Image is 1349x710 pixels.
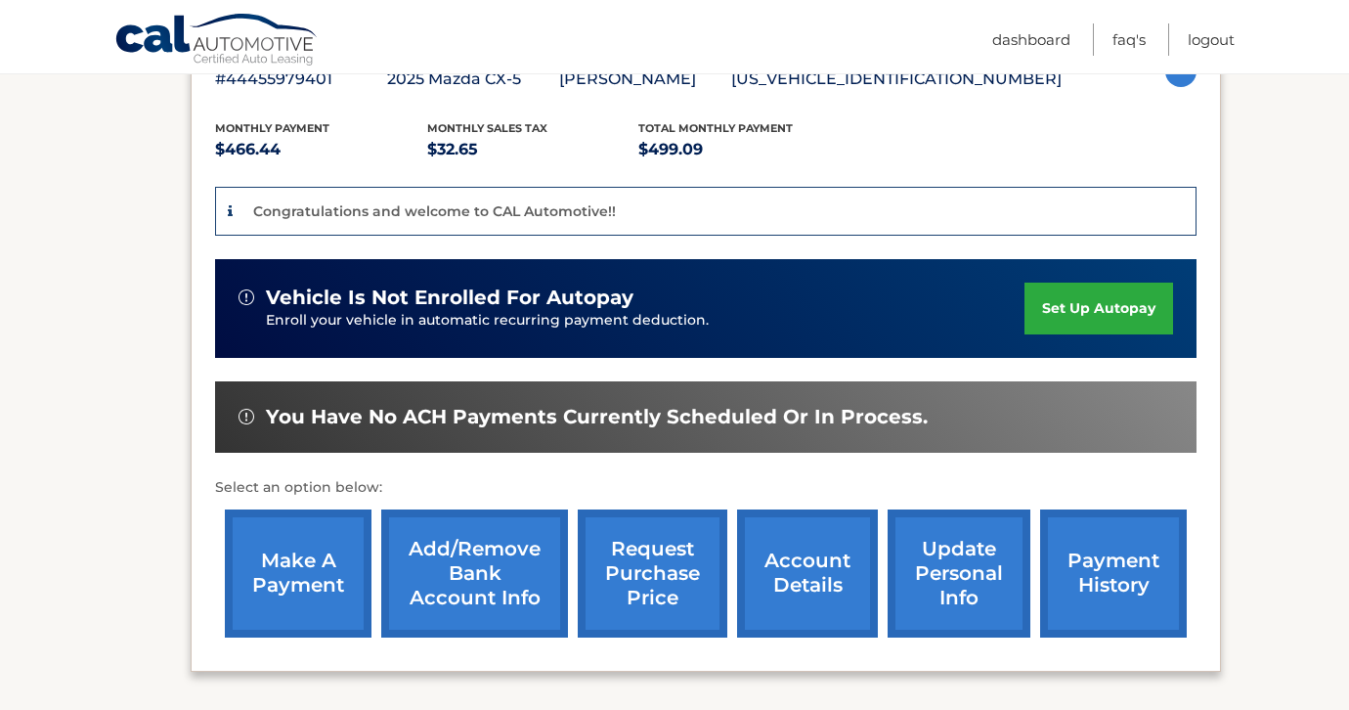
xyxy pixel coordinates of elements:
a: set up autopay [1024,283,1173,334]
span: You have no ACH payments currently scheduled or in process. [266,405,928,429]
a: Logout [1188,23,1235,56]
p: #44455979401 [215,66,387,93]
p: [US_VEHICLE_IDENTIFICATION_NUMBER] [731,66,1062,93]
a: Cal Automotive [114,13,320,69]
p: Enroll your vehicle in automatic recurring payment deduction. [266,310,1024,332]
p: [PERSON_NAME] [559,66,731,93]
p: $32.65 [427,136,639,163]
a: payment history [1040,510,1187,638]
a: account details [737,510,878,638]
p: $466.44 [215,136,427,163]
p: $499.09 [638,136,850,163]
a: make a payment [225,510,371,638]
a: request purchase price [578,510,727,638]
span: Monthly Payment [215,121,329,135]
img: alert-white.svg [239,409,254,424]
p: 2025 Mazda CX-5 [387,66,559,93]
span: Monthly sales Tax [427,121,547,135]
p: Congratulations and welcome to CAL Automotive!! [253,202,616,220]
img: alert-white.svg [239,289,254,305]
a: update personal info [888,510,1030,638]
span: vehicle is not enrolled for autopay [266,286,633,310]
a: FAQ's [1112,23,1146,56]
p: Select an option below: [215,476,1197,500]
a: Dashboard [992,23,1070,56]
span: Total Monthly Payment [638,121,793,135]
a: Add/Remove bank account info [381,510,568,638]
